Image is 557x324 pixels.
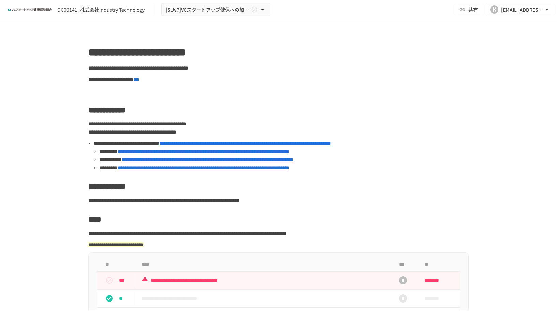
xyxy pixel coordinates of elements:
[501,5,543,14] div: [EMAIL_ADDRESS][DOMAIN_NAME]
[486,3,554,16] button: K[EMAIL_ADDRESS][DOMAIN_NAME]
[455,3,483,16] button: 共有
[57,6,145,13] div: DC00141_株式会社Industry Technology
[103,274,116,287] button: status
[161,3,270,16] button: [SUv7]VCスタートアップ健保への加入申請手続き
[468,6,478,13] span: 共有
[103,292,116,305] button: status
[490,5,498,14] div: K
[8,4,52,15] img: ZDfHsVrhrXUoWEWGWYf8C4Fv4dEjYTEDCNvmL73B7ox
[166,5,250,14] span: [SUv7]VCスタートアップ健保への加入申請手続き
